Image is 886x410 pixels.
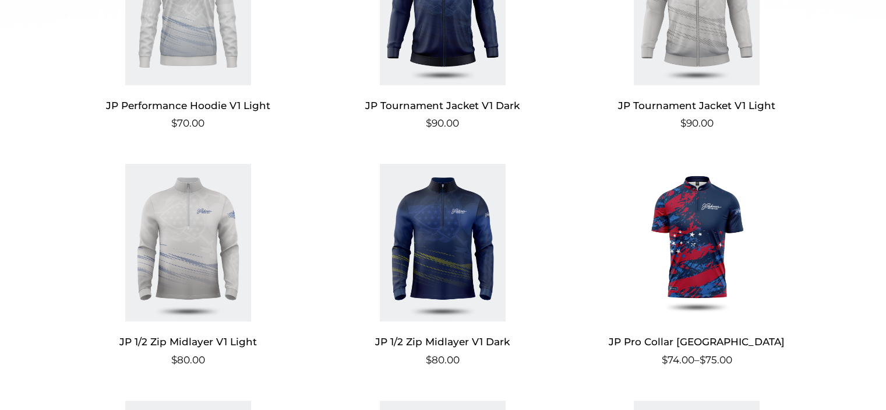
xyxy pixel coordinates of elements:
bdi: 74.00 [662,354,694,366]
bdi: 80.00 [171,354,205,366]
img: JP 1/2 Zip Midlayer V1 Dark [329,164,556,321]
img: JP Pro Collar USA [584,164,810,321]
bdi: 80.00 [426,354,460,366]
bdi: 75.00 [700,354,732,366]
h2: JP Tournament Jacket V1 Dark [329,94,556,116]
span: $ [426,117,432,129]
bdi: 90.00 [426,117,459,129]
h2: JP Pro Collar [GEOGRAPHIC_DATA] [584,331,810,352]
span: $ [662,354,668,366]
a: JP Pro Collar [GEOGRAPHIC_DATA] $74.00–$75.00 [584,164,810,367]
span: $ [171,117,177,129]
h2: JP 1/2 Zip Midlayer V1 Light [75,331,302,352]
a: JP 1/2 Zip Midlayer V1 Light $80.00 [75,164,302,367]
span: $ [700,354,705,366]
img: JP 1/2 Zip Midlayer V1 Light [75,164,302,321]
span: $ [680,117,686,129]
span: $ [171,354,177,366]
h2: JP 1/2 Zip Midlayer V1 Dark [329,331,556,352]
span: $ [426,354,432,366]
bdi: 70.00 [171,117,204,129]
span: – [584,353,810,368]
a: JP 1/2 Zip Midlayer V1 Dark $80.00 [329,164,556,367]
bdi: 90.00 [680,117,714,129]
h2: JP Performance Hoodie V1 Light [75,94,302,116]
h2: JP Tournament Jacket V1 Light [584,94,810,116]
